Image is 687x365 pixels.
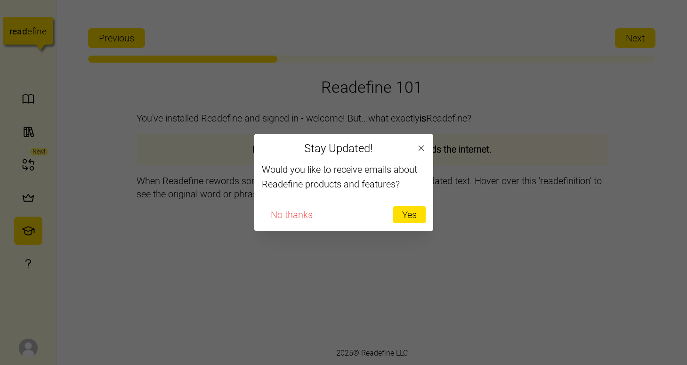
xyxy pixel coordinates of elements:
[262,206,322,223] button: No thanks
[402,207,417,223] span: Yes
[271,207,313,223] span: No thanks
[262,162,426,192] p: Would you like to receive emails about Readefine products and features?
[393,206,426,223] button: Yes
[262,143,415,154] h2: Stay Updated!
